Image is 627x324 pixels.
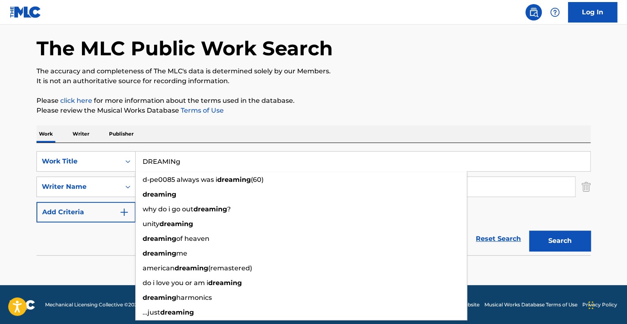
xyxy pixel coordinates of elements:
[529,7,538,17] img: search
[45,301,140,308] span: Mechanical Licensing Collective © 2025
[179,106,224,114] a: Terms of Use
[176,249,187,257] span: me
[42,156,116,166] div: Work Title
[159,220,193,228] strong: dreaming
[547,4,563,20] div: Help
[143,264,175,272] span: american
[143,308,160,316] span: ...just
[42,182,116,192] div: Writer Name
[582,301,617,308] a: Privacy Policy
[588,293,593,317] div: Drag
[60,97,92,104] a: click here
[36,36,333,61] h1: The MLC Public Work Search
[568,2,617,23] a: Log In
[472,230,525,248] a: Reset Search
[208,279,242,287] strong: dreaming
[107,125,136,143] p: Publisher
[10,300,35,310] img: logo
[36,125,55,143] p: Work
[36,151,591,255] form: Search Form
[529,231,591,251] button: Search
[143,205,193,213] span: why do i go out
[160,308,194,316] strong: dreaming
[143,235,176,242] strong: dreaming
[143,249,176,257] strong: dreaming
[70,125,92,143] p: Writer
[484,301,577,308] a: Musical Works Database Terms of Use
[119,207,129,217] img: 9d2ae6d4665cec9f34b9.svg
[143,294,176,301] strong: dreaming
[176,235,209,242] span: of heaven
[143,279,208,287] span: do i love you or am i
[36,106,591,116] p: Please review the Musical Works Database
[193,205,227,213] strong: dreaming
[36,76,591,86] p: It is not an authoritative source for recording information.
[525,4,542,20] a: Public Search
[582,177,591,197] img: Delete Criterion
[143,220,159,228] span: unity
[217,176,251,184] strong: dreaming
[550,7,560,17] img: help
[208,264,252,272] span: (remastered)
[36,96,591,106] p: Please for more information about the terms used in the database.
[586,285,627,324] iframe: Chat Widget
[36,66,591,76] p: The accuracy and completeness of The MLC's data is determined solely by our Members.
[36,202,136,222] button: Add Criteria
[175,264,208,272] strong: dreaming
[227,205,231,213] span: ?
[10,6,41,18] img: MLC Logo
[251,176,264,184] span: (60)
[176,294,212,301] span: harmonics
[143,176,217,184] span: d-pe0085 always was i
[143,190,176,198] strong: dreaming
